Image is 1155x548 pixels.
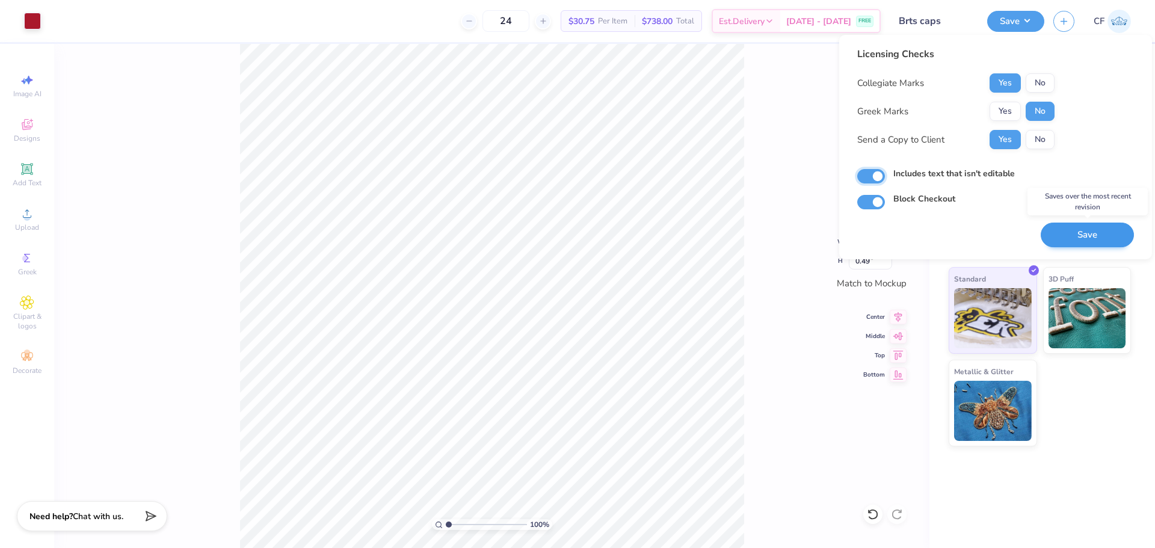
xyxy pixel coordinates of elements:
[990,102,1021,121] button: Yes
[598,15,627,28] span: Per Item
[719,15,765,28] span: Est. Delivery
[990,73,1021,93] button: Yes
[786,15,851,28] span: [DATE] - [DATE]
[568,15,594,28] span: $30.75
[1049,272,1074,285] span: 3D Puff
[890,9,978,33] input: Untitled Design
[1107,10,1131,33] img: Cholo Fernandez
[13,89,42,99] span: Image AI
[15,223,39,232] span: Upload
[642,15,673,28] span: $738.00
[73,511,123,522] span: Chat with us.
[14,134,40,143] span: Designs
[954,288,1032,348] img: Standard
[1026,73,1055,93] button: No
[857,133,944,147] div: Send a Copy to Client
[990,130,1021,149] button: Yes
[863,371,885,379] span: Bottom
[1041,223,1134,247] button: Save
[530,519,549,530] span: 100 %
[6,312,48,331] span: Clipart & logos
[1026,102,1055,121] button: No
[863,332,885,340] span: Middle
[954,272,986,285] span: Standard
[676,15,694,28] span: Total
[987,11,1044,32] button: Save
[954,365,1014,378] span: Metallic & Glitter
[893,192,955,205] label: Block Checkout
[13,366,42,375] span: Decorate
[29,511,73,522] strong: Need help?
[482,10,529,32] input: – –
[1027,188,1148,215] div: Saves over the most recent revision
[1094,14,1104,28] span: CF
[858,17,871,25] span: FREE
[863,313,885,321] span: Center
[1049,288,1126,348] img: 3D Puff
[13,178,42,188] span: Add Text
[1026,130,1055,149] button: No
[863,351,885,360] span: Top
[954,381,1032,441] img: Metallic & Glitter
[857,47,1055,61] div: Licensing Checks
[1094,10,1131,33] a: CF
[857,76,924,90] div: Collegiate Marks
[857,105,908,119] div: Greek Marks
[18,267,37,277] span: Greek
[893,167,1015,180] label: Includes text that isn't editable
